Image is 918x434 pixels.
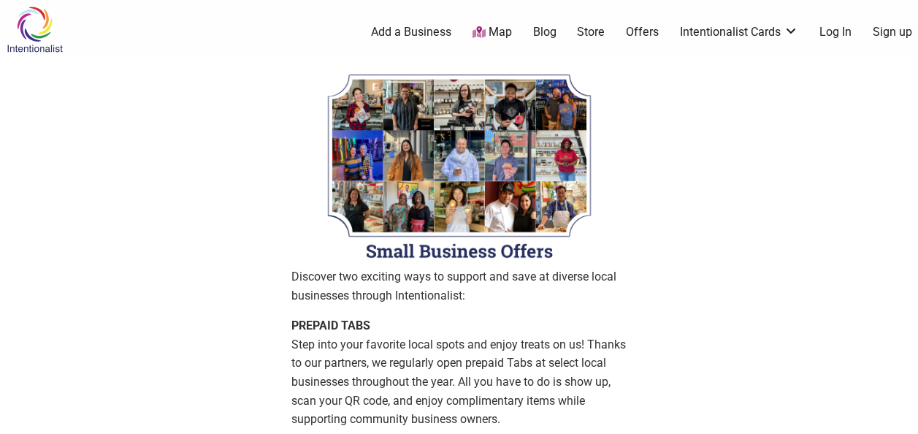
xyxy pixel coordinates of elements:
[819,24,852,40] a: Log In
[291,319,370,332] strong: PREPAID TABS
[680,24,798,40] a: Intentionalist Cards
[291,66,627,267] img: Welcome to Intentionalist Passes
[577,24,605,40] a: Store
[533,24,556,40] a: Blog
[626,24,659,40] a: Offers
[873,24,912,40] a: Sign up
[291,316,627,429] p: Step into your favorite local spots and enjoy treats on us! Thanks to our partners, we regularly ...
[473,24,512,41] a: Map
[291,267,627,305] p: Discover two exciting ways to support and save at diverse local businesses through Intentionalist:
[371,24,451,40] a: Add a Business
